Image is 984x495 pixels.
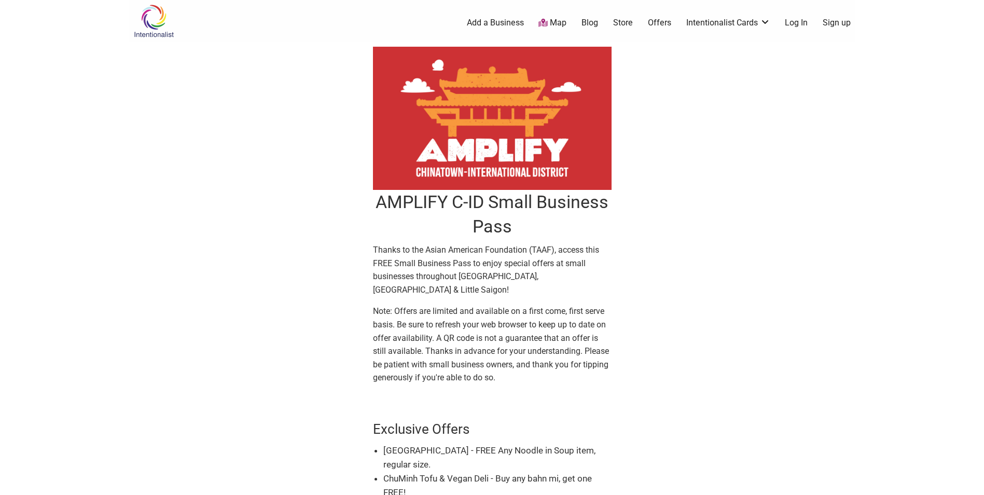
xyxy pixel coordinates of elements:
a: Store [613,17,633,29]
a: Intentionalist Cards [686,17,770,29]
h3: Exclusive Offers [373,420,612,438]
a: Add a Business [467,17,524,29]
p: Note: Offers are limited and available on a first come, first serve basis. Be sure to refresh you... [373,305,612,384]
img: Intentionalist [129,4,178,38]
h1: AMPLIFY C-ID Small Business Pass [373,190,612,239]
a: Blog [581,17,598,29]
p: Thanks to the Asian American Foundation (TAAF), access this FREE Small Business Pass to enjoy spe... [373,243,612,296]
a: Log In [785,17,808,29]
a: Map [538,17,566,29]
li: [GEOGRAPHIC_DATA] - FREE Any Noodle in Soup item, regular size. [383,444,612,472]
img: AMPLIFY - Chinatown-International District [373,47,612,190]
a: Sign up [823,17,851,29]
a: Offers [648,17,671,29]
